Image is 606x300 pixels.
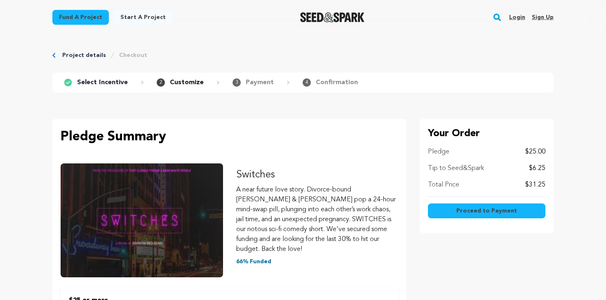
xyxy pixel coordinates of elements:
[428,127,545,140] p: Your Order
[236,185,399,254] p: A near future love story. Divorce-bound [PERSON_NAME] & [PERSON_NAME] pop a 24-hour mind-swap pil...
[316,78,358,87] p: Confirmation
[52,51,554,59] div: Breadcrumb
[61,127,398,147] p: Pledge Summary
[300,12,365,22] img: Seed&Spark Logo Dark Mode
[62,51,106,59] a: Project details
[300,12,365,22] a: Seed&Spark Homepage
[428,147,449,157] p: Pledge
[525,147,545,157] p: $25.00
[456,207,517,215] span: Proceed to Payment
[52,10,109,25] a: Fund a project
[236,168,399,182] p: Switches
[303,78,311,87] span: 4
[428,180,459,190] p: Total Price
[428,203,545,218] button: Proceed to Payment
[509,11,525,24] a: Login
[525,180,545,190] p: $31.25
[532,11,554,24] a: Sign up
[157,78,165,87] span: 2
[246,78,274,87] p: Payment
[119,51,147,59] a: Checkout
[428,163,484,173] p: Tip to Seed&Spark
[77,78,128,87] p: Select Incentive
[529,163,545,173] p: $6.25
[61,163,223,277] img: Switches image
[170,78,204,87] p: Customize
[114,10,172,25] a: Start a project
[236,257,399,266] p: 66% Funded
[233,78,241,87] span: 3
